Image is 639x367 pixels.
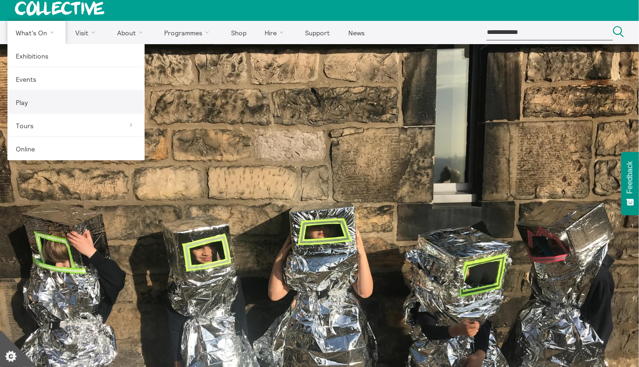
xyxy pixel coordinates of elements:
[7,21,66,44] a: What's On
[7,137,145,160] a: Online
[297,21,338,44] a: Support
[7,67,145,91] a: Events
[109,21,154,44] a: About
[626,161,634,194] span: Feedback
[156,21,221,44] a: Programmes
[257,21,296,44] a: Hire
[621,152,639,215] button: Feedback - Show survey
[7,91,145,114] a: Play
[7,114,145,137] a: Tours
[223,21,254,44] a: Shop
[7,44,145,67] a: Exhibitions
[67,21,107,44] a: Visit
[340,21,373,44] a: News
